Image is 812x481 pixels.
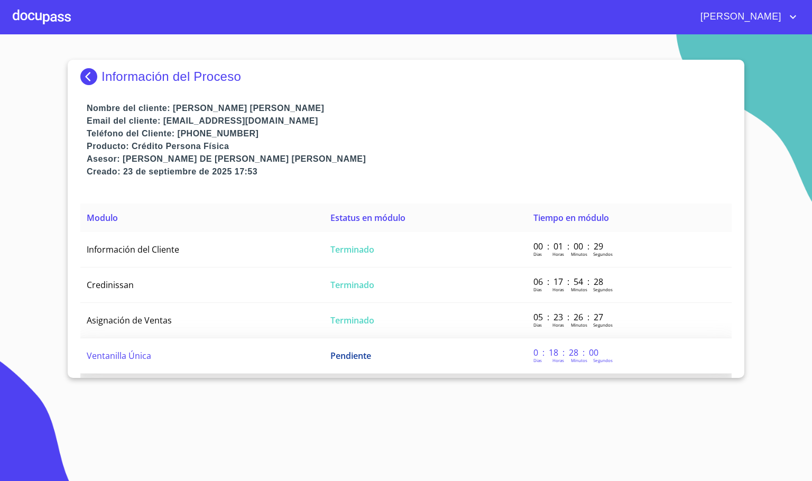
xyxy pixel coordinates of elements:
p: Minutos [571,357,587,363]
p: Información del Proceso [101,69,241,84]
span: Terminado [330,244,374,255]
p: Horas [552,286,564,292]
span: Ventanilla Única [87,350,151,362]
p: 0 : 18 : 28 : 00 [533,347,605,358]
div: Información del Proceso [80,68,732,85]
p: Asesor: [PERSON_NAME] DE [PERSON_NAME] [PERSON_NAME] [87,153,732,165]
span: Asignación de Ventas [87,314,172,326]
p: Dias [533,322,542,328]
p: 00 : 01 : 00 : 29 [533,240,605,252]
span: Tiempo en módulo [533,212,609,224]
p: 05 : 23 : 26 : 27 [533,311,605,323]
p: Email del cliente: [EMAIL_ADDRESS][DOMAIN_NAME] [87,115,732,127]
p: Horas [552,357,564,363]
p: Minutos [571,322,587,328]
p: Horas [552,251,564,257]
p: Dias [533,251,542,257]
p: Minutos [571,286,587,292]
p: Segundos [593,357,613,363]
p: Nombre del cliente: [PERSON_NAME] [PERSON_NAME] [87,102,732,115]
span: Estatus en módulo [330,212,405,224]
p: 06 : 17 : 54 : 28 [533,276,605,288]
p: Horas [552,322,564,328]
span: Terminado [330,279,374,291]
p: Dias [533,357,542,363]
p: Teléfono del Cliente: [PHONE_NUMBER] [87,127,732,140]
p: Segundos [593,286,613,292]
p: Dias [533,286,542,292]
button: account of current user [693,8,799,25]
span: Pendiente [330,350,371,362]
p: Segundos [593,322,613,328]
span: Credinissan [87,279,134,291]
p: Creado: 23 de septiembre de 2025 17:53 [87,165,732,178]
p: Producto: Crédito Persona Física [87,140,732,153]
span: [PERSON_NAME] [693,8,787,25]
span: Modulo [87,212,118,224]
img: Docupass spot blue [80,68,101,85]
p: Minutos [571,251,587,257]
p: Segundos [593,251,613,257]
span: Terminado [330,314,374,326]
span: Información del Cliente [87,244,179,255]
